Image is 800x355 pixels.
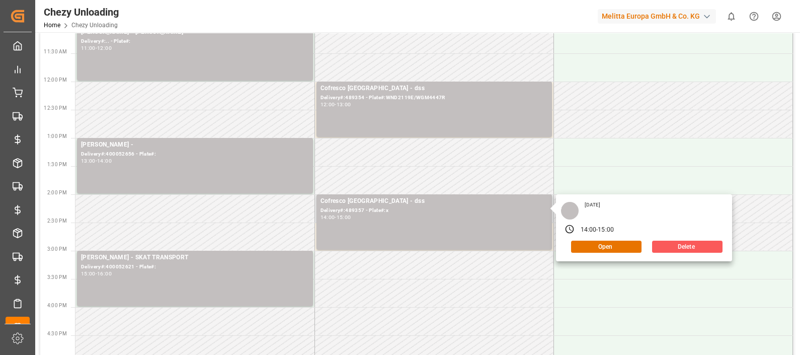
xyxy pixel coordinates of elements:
button: Delete [652,241,723,253]
span: 3:00 PM [47,246,67,252]
span: 11:30 AM [44,49,67,54]
div: 15:00 [337,215,351,220]
div: Melitta Europa GmbH & Co. KG [598,9,716,24]
div: 12:00 [321,102,335,107]
div: 13:00 [337,102,351,107]
div: 12:00 [97,46,112,50]
div: - [596,226,598,235]
div: - [335,215,336,220]
span: 3:30 PM [47,274,67,280]
div: [PERSON_NAME] - SKAT TRANSPORT [81,253,309,263]
div: 14:00 [581,226,597,235]
div: - [96,46,97,50]
div: - [335,102,336,107]
div: - [96,159,97,163]
div: 16:00 [97,271,112,276]
div: Delivery#:.. - Plate#: [81,37,309,46]
div: [PERSON_NAME] - [81,140,309,150]
span: 12:30 PM [44,105,67,111]
div: Chezy Unloading [44,5,119,20]
div: Cofresco [GEOGRAPHIC_DATA] - dss [321,84,548,94]
button: show 0 new notifications [720,5,743,28]
div: 11:00 [81,46,96,50]
div: 14:00 [97,159,112,163]
span: 1:30 PM [47,162,67,167]
span: 4:30 PM [47,331,67,336]
span: 12:00 PM [44,77,67,83]
span: 2:30 PM [47,218,67,224]
div: - [96,271,97,276]
button: Open [571,241,642,253]
div: [DATE] [581,201,604,208]
div: 15:00 [81,271,96,276]
div: Delivery#:489357 - Plate#:x [321,206,548,215]
span: 4:00 PM [47,303,67,308]
span: 1:00 PM [47,133,67,139]
div: 14:00 [321,215,335,220]
div: 13:00 [81,159,96,163]
button: Help Center [743,5,765,28]
div: 15:00 [598,226,614,235]
a: Home [44,22,60,29]
span: 2:00 PM [47,190,67,195]
div: Delivery#:400052656 - Plate#: [81,150,309,159]
button: Melitta Europa GmbH & Co. KG [598,7,720,26]
div: Cofresco [GEOGRAPHIC_DATA] - dss [321,196,548,206]
div: Delivery#:400052621 - Plate#: [81,263,309,271]
div: Delivery#:489354 - Plate#:WND2119E/WGM4447R [321,94,548,102]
